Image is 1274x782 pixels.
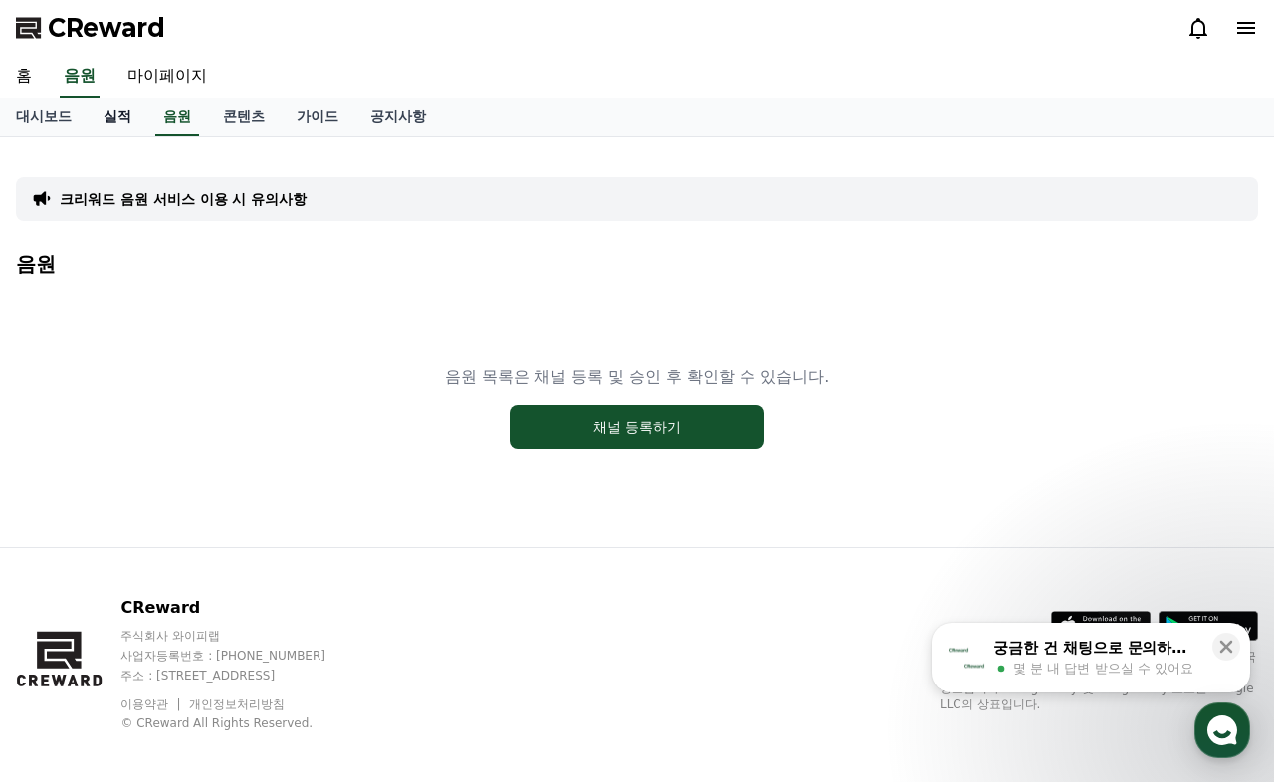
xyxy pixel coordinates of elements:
[281,98,354,136] a: 가이드
[257,617,382,667] a: 설정
[63,647,75,663] span: 홈
[445,365,830,389] p: 음원 목록은 채널 등록 및 승인 후 확인할 수 있습니다.
[48,12,165,44] span: CReward
[120,697,183,711] a: 이용약관
[111,56,223,98] a: 마이페이지
[354,98,442,136] a: 공지사항
[155,98,199,136] a: 음원
[16,12,165,44] a: CReward
[131,617,257,667] a: 대화
[120,628,363,644] p: 주식회사 와이피랩
[6,617,131,667] a: 홈
[510,405,764,449] button: 채널 등록하기
[120,648,363,664] p: 사업자등록번호 : [PHONE_NUMBER]
[308,647,331,663] span: 설정
[88,98,147,136] a: 실적
[60,56,100,98] a: 음원
[189,697,285,711] a: 개인정보처리방침
[120,668,363,684] p: 주소 : [STREET_ADDRESS]
[16,253,1258,275] h4: 음원
[182,648,206,664] span: 대화
[207,98,281,136] a: 콘텐츠
[120,715,363,731] p: © CReward All Rights Reserved.
[60,189,307,209] a: 크리워드 음원 서비스 이용 시 유의사항
[120,596,363,620] p: CReward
